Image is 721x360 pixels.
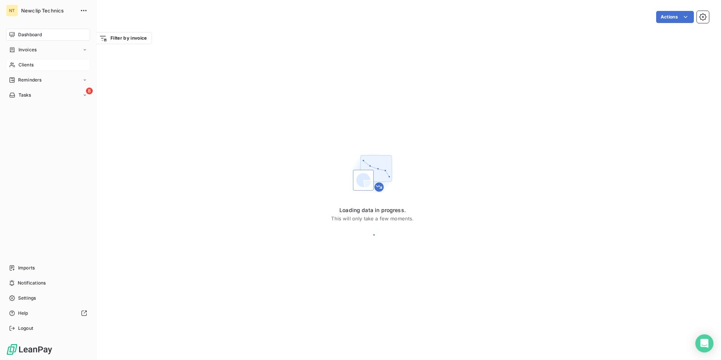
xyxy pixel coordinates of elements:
span: Dashboard [18,31,42,38]
span: Reminders [18,77,41,83]
button: Actions [656,11,694,23]
a: Help [6,307,90,319]
div: NT [6,5,18,17]
span: Newclip Technics [21,8,75,14]
span: Imports [18,265,35,271]
span: 8 [86,88,93,94]
img: Logo LeanPay [6,343,53,355]
div: Open Intercom Messenger [695,334,713,352]
span: Settings [18,295,36,302]
span: Clients [18,62,34,68]
img: First time [348,149,397,197]
span: Loading data in progress. [331,206,414,214]
span: Notifications [18,280,46,286]
span: This will only take a few moments. [331,215,414,222]
span: Logout [18,325,33,332]
span: Invoices [18,46,37,53]
button: Filter by invoice [94,32,152,44]
span: Tasks [18,92,31,98]
span: Help [18,310,28,317]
